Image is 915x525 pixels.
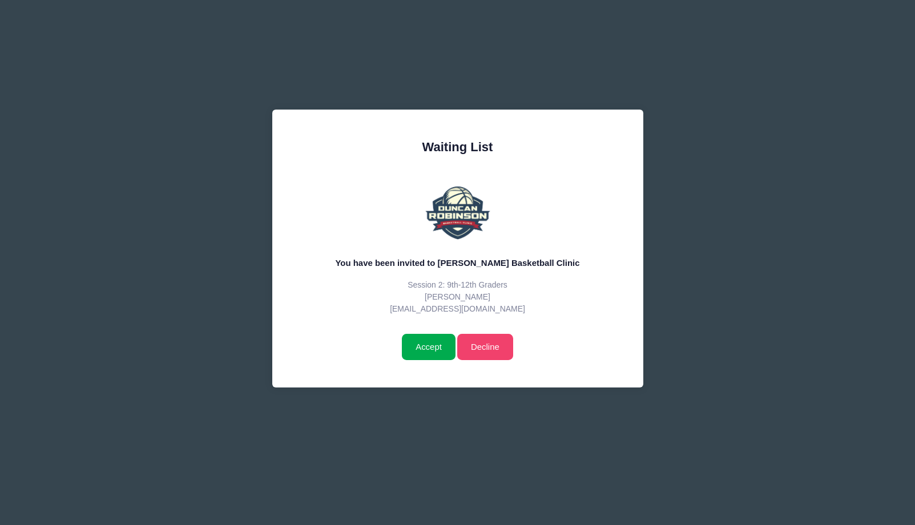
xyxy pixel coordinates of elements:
[457,334,513,360] a: Decline
[300,258,615,268] h5: You have been invited to [PERSON_NAME] Basketball Clinic
[300,138,615,156] div: Waiting List
[300,279,615,291] p: Session 2: 9th-12th Graders
[402,334,455,360] input: Accept
[300,291,615,303] p: [PERSON_NAME]
[300,303,615,315] p: [EMAIL_ADDRESS][DOMAIN_NAME]
[424,179,492,247] img: Duncan Robinson Basketball Clinic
